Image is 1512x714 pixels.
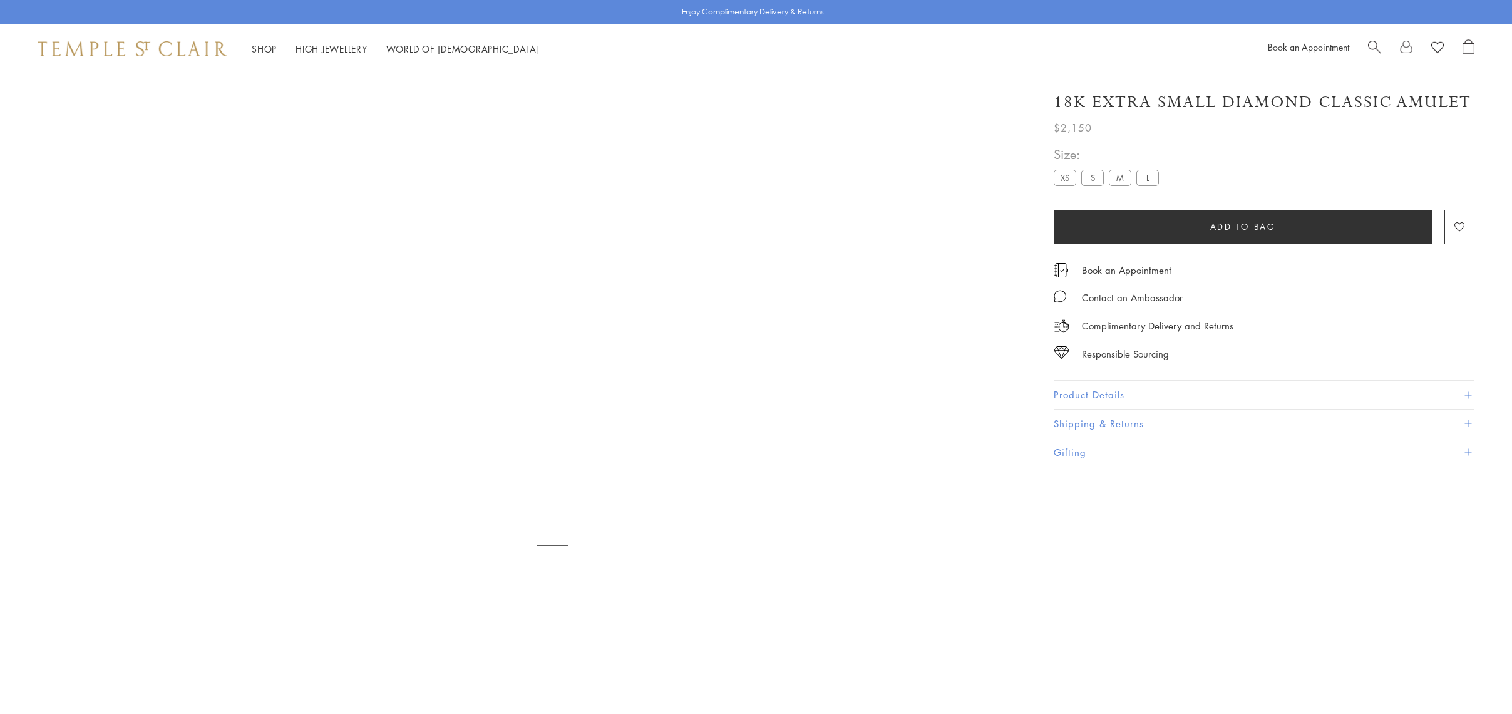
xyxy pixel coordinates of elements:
[1082,346,1169,362] div: Responsible Sourcing
[1081,170,1104,185] label: S
[1109,170,1131,185] label: M
[1368,39,1381,58] a: Search
[1463,39,1474,58] a: Open Shopping Bag
[1054,346,1069,359] img: icon_sourcing.svg
[1268,41,1349,53] a: Book an Appointment
[1210,220,1276,234] span: Add to bag
[386,43,540,55] a: World of [DEMOGRAPHIC_DATA]World of [DEMOGRAPHIC_DATA]
[1054,144,1164,165] span: Size:
[1054,381,1474,409] button: Product Details
[1054,290,1066,303] img: MessageIcon-01_2.svg
[1054,318,1069,334] img: icon_delivery.svg
[1136,170,1159,185] label: L
[682,6,824,18] p: Enjoy Complimentary Delivery & Returns
[1054,410,1474,438] button: Shipping & Returns
[296,43,368,55] a: High JewelleryHigh Jewellery
[1054,120,1092,136] span: $2,150
[1082,290,1183,306] div: Contact an Ambassador
[252,43,277,55] a: ShopShop
[1431,39,1444,58] a: View Wishlist
[1054,170,1076,185] label: XS
[1054,91,1471,113] h1: 18K Extra Small Diamond Classic Amulet
[1054,438,1474,467] button: Gifting
[1082,263,1171,277] a: Book an Appointment
[1054,210,1432,244] button: Add to bag
[252,41,540,57] nav: Main navigation
[38,41,227,56] img: Temple St. Clair
[1054,263,1069,277] img: icon_appointment.svg
[1082,318,1233,334] p: Complimentary Delivery and Returns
